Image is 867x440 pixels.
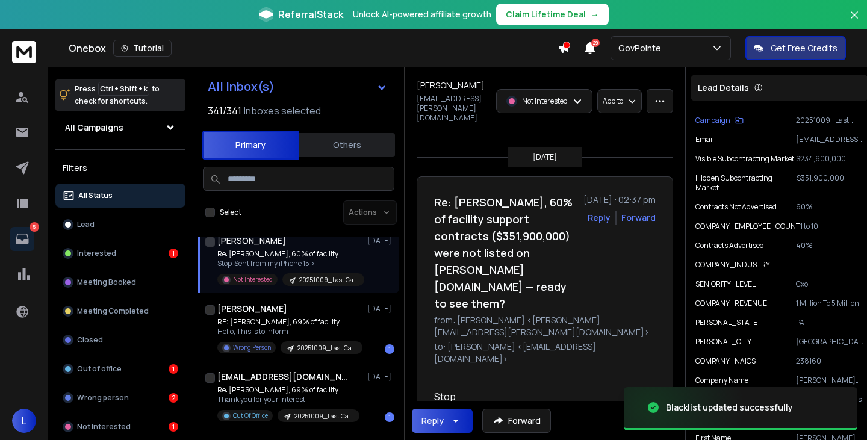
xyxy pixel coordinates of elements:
[695,222,800,231] p: COMPANY_EMPLOYEE_COUNT
[695,202,777,212] p: Contracts Not Advertised
[796,279,863,289] p: Cxo
[533,152,557,162] p: [DATE]
[666,401,793,414] div: Blacklist updated successfully
[77,364,122,374] p: Out of office
[695,337,751,347] p: PERSONAL_CITY
[55,184,185,208] button: All Status
[591,39,600,47] span: 29
[591,8,599,20] span: →
[695,116,730,125] p: Campaign
[796,154,863,164] p: $234,600,000
[847,7,862,36] button: Close banner
[55,212,185,237] button: Lead
[55,415,185,439] button: Not Interested1
[695,356,756,366] p: COMPANY_NAICS
[208,104,241,118] span: 341 / 341
[30,222,39,232] p: 5
[169,364,178,374] div: 1
[77,393,129,403] p: Wrong person
[233,343,271,352] p: Wrong Person
[618,42,666,54] p: GovPointe
[796,299,863,308] p: 1 Million To 5 Million
[797,173,863,193] p: $351,900,000
[169,393,178,403] div: 2
[695,376,748,385] p: Company Name
[12,409,36,433] button: L
[55,241,185,265] button: Interested1
[169,422,178,432] div: 1
[77,220,95,229] p: Lead
[208,81,275,93] h1: All Inbox(s)
[233,275,273,284] p: Not Interested
[169,249,178,258] div: 1
[796,135,863,144] p: [EMAIL_ADDRESS][PERSON_NAME][DOMAIN_NAME]
[695,135,714,144] p: Email
[55,116,185,140] button: All Campaigns
[421,415,444,427] div: Reply
[55,386,185,410] button: Wrong person2
[367,236,394,246] p: [DATE]
[698,82,749,94] p: Lead Details
[796,337,863,347] p: [GEOGRAPHIC_DATA]
[55,270,185,294] button: Meeting Booked
[244,104,321,118] h3: Inboxes selected
[385,344,394,354] div: 1
[695,279,756,289] p: SENIORITY_LEVEL
[217,371,350,383] h1: [EMAIL_ADDRESS][DOMAIN_NAME]
[417,79,485,91] h1: [PERSON_NAME]
[385,412,394,422] div: 1
[299,276,357,285] p: 20251009_Last Campaign-Webinar-[PERSON_NAME](1015-16)-Nationwide Facility Support Contracts
[367,372,394,382] p: [DATE]
[75,83,160,107] p: Press to check for shortcuts.
[217,235,286,247] h1: [PERSON_NAME]
[412,409,473,433] button: Reply
[434,314,656,338] p: from: [PERSON_NAME] <[PERSON_NAME][EMAIL_ADDRESS][PERSON_NAME][DOMAIN_NAME]>
[796,318,863,327] p: PA
[583,194,656,206] p: [DATE] : 02:37 pm
[796,356,863,366] p: 238160
[771,42,837,54] p: Get Free Credits
[233,411,268,420] p: Out Of Office
[217,317,362,327] p: RE: [PERSON_NAME], 69% of facility
[297,344,355,353] p: 20251009_Last Campaign-Webinar-[PERSON_NAME](1015-16)-Nationwide Facility Support Contracts
[202,131,299,160] button: Primary
[367,304,394,314] p: [DATE]
[77,306,149,316] p: Meeting Completed
[77,277,136,287] p: Meeting Booked
[65,122,123,134] h1: All Campaigns
[796,202,863,212] p: 60%
[621,212,656,224] div: Forward
[800,222,863,231] p: 1 to 10
[69,40,558,57] div: Onebox
[217,395,359,404] p: Thank you for your interest
[55,357,185,381] button: Out of office1
[745,36,846,60] button: Get Free Credits
[77,249,116,258] p: Interested
[294,412,352,421] p: 20251009_Last Campaign-Webinar-[PERSON_NAME](1015-16)-Nationwide Facility Support Contracts
[417,94,489,123] p: [EMAIL_ADDRESS][PERSON_NAME][DOMAIN_NAME]
[695,173,797,193] p: Hidden Subcontracting Market
[217,385,359,395] p: Re: [PERSON_NAME], 69% of facility
[198,75,397,99] button: All Inbox(s)
[796,116,863,125] p: 20251009_Last Campaign-Webinar-[PERSON_NAME](1015-16)-Nationwide Facility Support Contracts
[522,96,568,106] p: Not Interested
[796,376,863,385] p: [PERSON_NAME] Roofing
[113,40,172,57] button: Tutorial
[77,422,131,432] p: Not Interested
[55,328,185,352] button: Closed
[434,341,656,365] p: to: [PERSON_NAME] <[EMAIL_ADDRESS][DOMAIN_NAME]>
[220,208,241,217] label: Select
[77,335,103,345] p: Closed
[353,8,491,20] p: Unlock AI-powered affiliate growth
[695,154,794,164] p: Visible Subcontracting Market
[278,7,343,22] span: ReferralStack
[695,116,744,125] button: Campaign
[695,318,757,327] p: PERSONAL_STATE
[695,299,767,308] p: COMPANY_REVENUE
[217,249,362,259] p: Re: [PERSON_NAME], 60% of facility
[217,303,287,315] h1: [PERSON_NAME]
[434,194,576,312] h1: Re: [PERSON_NAME], 60% of facility support contracts ($351,900,000) were not listed on [PERSON_NA...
